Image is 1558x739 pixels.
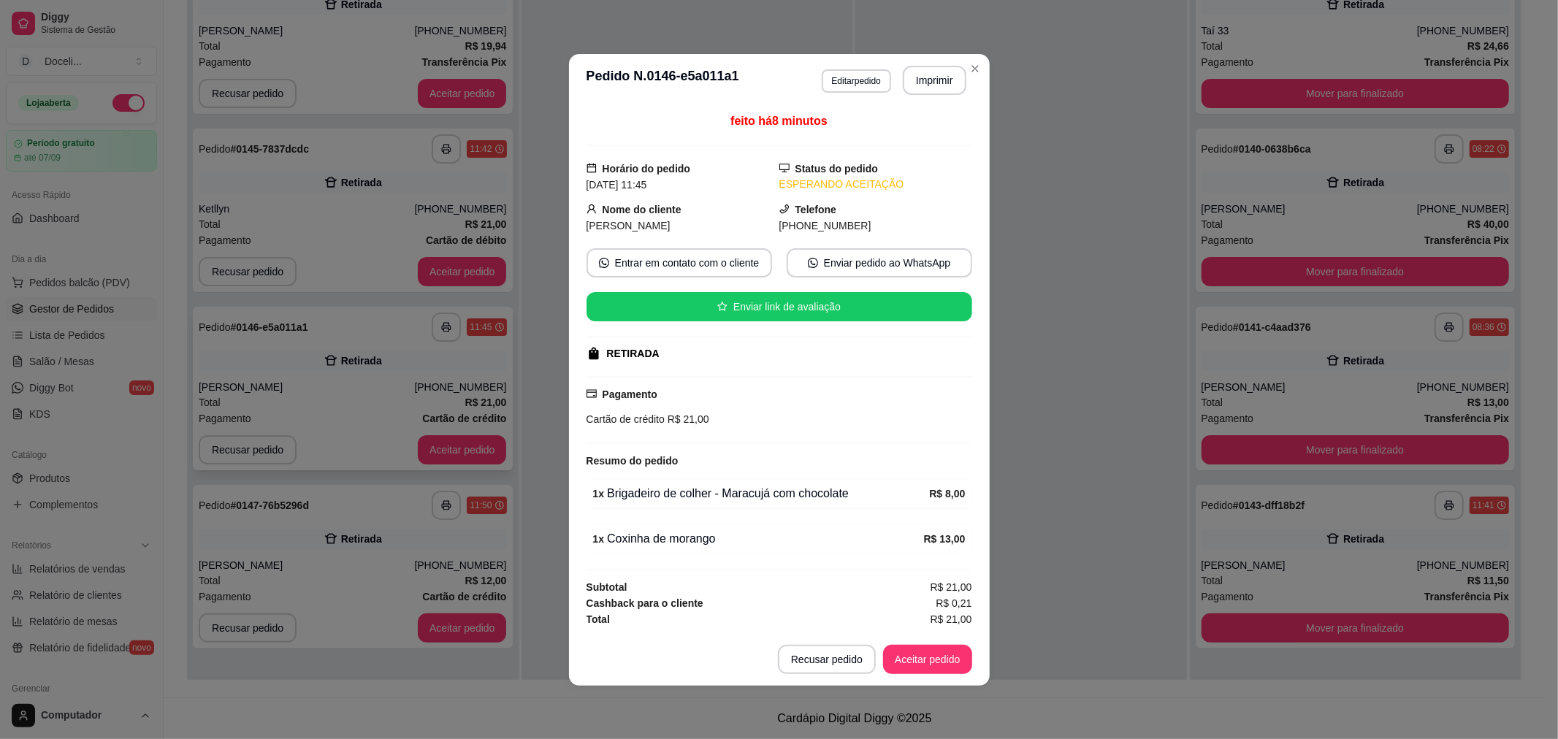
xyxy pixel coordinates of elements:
[603,388,657,400] strong: Pagamento
[587,388,597,399] span: credit-card
[593,533,605,545] strong: 1 x
[599,258,609,268] span: whats-app
[603,204,681,215] strong: Nome do cliente
[593,488,605,499] strong: 1 x
[963,57,987,80] button: Close
[603,163,691,175] strong: Horário do pedido
[883,645,972,674] button: Aceitar pedido
[587,204,597,214] span: user
[795,204,837,215] strong: Telefone
[587,220,671,231] span: [PERSON_NAME]
[779,204,790,214] span: phone
[587,581,627,593] strong: Subtotal
[778,645,876,674] button: Recusar pedido
[593,485,930,502] div: Brigadeiro de colher - Maracujá com chocolate
[936,595,971,611] span: R$ 0,21
[587,413,665,425] span: Cartão de crédito
[779,163,790,173] span: desktop
[607,346,660,361] div: RETIRADA
[931,579,972,595] span: R$ 21,00
[587,613,610,625] strong: Total
[924,533,966,545] strong: R$ 13,00
[717,302,728,312] span: star
[730,115,827,127] span: feito há 8 minutos
[587,597,703,609] strong: Cashback para o cliente
[931,611,972,627] span: R$ 21,00
[587,248,772,277] button: whats-appEntrar em contato com o cliente
[787,248,972,277] button: whats-appEnviar pedido ao WhatsApp
[665,413,709,425] span: R$ 21,00
[593,530,924,548] div: Coxinha de morango
[779,220,871,231] span: [PHONE_NUMBER]
[587,292,972,321] button: starEnviar link de avaliação
[587,179,647,191] span: [DATE] 11:45
[587,66,739,95] h3: Pedido N. 0146-e5a011a1
[903,66,966,95] button: Imprimir
[587,163,597,173] span: calendar
[822,69,891,93] button: Editarpedido
[808,258,818,268] span: whats-app
[587,455,679,467] strong: Resumo do pedido
[929,488,965,499] strong: R$ 8,00
[795,163,879,175] strong: Status do pedido
[779,177,972,192] div: ESPERANDO ACEITAÇÃO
